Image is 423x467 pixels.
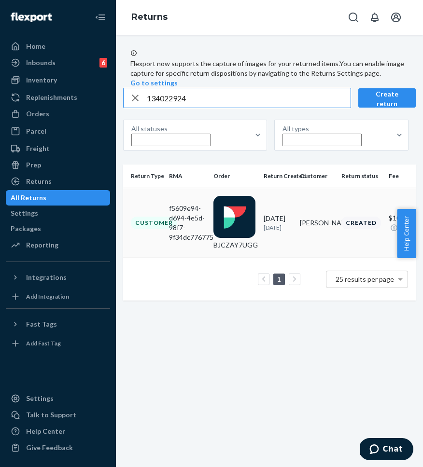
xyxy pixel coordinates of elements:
div: Customer [131,217,177,229]
span: Flexport now supports the capture of images for your returned items. [130,59,339,68]
div: Prep [26,160,41,170]
p: [DATE] [264,223,292,232]
a: Replenishments [6,90,110,105]
div: All statuses [131,124,168,134]
div: Add Fast Tag [26,339,61,347]
button: Fast Tags [6,316,110,332]
button: Help Center [397,209,416,258]
span: 25 results per page [336,275,394,283]
th: Return Created [260,165,296,188]
a: Inbounds6 [6,55,110,70]
a: Packages [6,221,110,236]
img: Flexport logo [11,13,52,22]
a: Page 1 is your current page [275,275,283,283]
button: Create return [358,88,416,108]
a: Prep [6,157,110,173]
button: Open notifications [365,8,384,27]
div: All types [282,124,309,134]
a: Freight [6,141,110,156]
button: Open Search Box [344,8,363,27]
div: Returns [26,177,52,186]
button: Go to settings [130,78,178,88]
div: Fast Tags [26,319,57,329]
td: $10.91 [385,188,416,258]
ol: breadcrumbs [124,3,175,31]
div: Settings [26,394,54,403]
div: Freight [26,144,50,153]
a: Inventory [6,72,110,88]
th: Customer [296,165,338,188]
div: Inventory [26,75,57,85]
div: Created [341,217,381,229]
div: Orders [26,109,49,119]
div: Reporting [26,240,58,250]
div: Settings [11,208,38,218]
a: All Returns [6,190,110,206]
button: Close Navigation [91,8,110,27]
div: [DATE] [264,214,292,232]
input: All statuses [131,134,211,146]
div: Inbounds [26,58,56,68]
div: Integrations [26,273,67,282]
input: Search returns by rma, id, tracking number [147,88,351,108]
a: Add Integration [6,289,110,304]
th: RMA [165,165,210,188]
div: Parcel [26,126,46,136]
a: Help Center [6,424,110,439]
th: Order [210,165,260,188]
a: Returns [131,12,168,22]
input: All types [282,134,362,146]
a: Parcel [6,124,110,139]
div: Replenishments [26,93,77,102]
div: f5609e94-d694-4e5d-98f7-9f34dc776775 [169,204,206,242]
button: Give Feedback [6,440,110,455]
div: Home [26,41,45,51]
a: Add Fast Tag [6,336,110,351]
th: Return Type [123,165,165,188]
a: Orders [6,106,110,122]
a: Reporting [6,237,110,253]
a: Settings [6,391,110,406]
a: Settings [6,206,110,221]
div: Packages [11,224,41,233]
th: Return status [338,165,385,188]
iframe: Opens a widget where you can chat to one of our agents [360,438,413,462]
div: BJCZAY7UGG [213,240,256,250]
a: Home [6,39,110,54]
div: Help Center [26,426,65,436]
button: Integrations [6,270,110,285]
div: [PERSON_NAME] [300,218,334,228]
div: 6 [99,58,107,68]
div: Give Feedback [26,443,73,453]
div: All Returns [11,193,46,203]
button: Talk to Support [6,407,110,423]
div: Add Integration [26,292,69,301]
div: Talk to Support [26,410,76,420]
button: Open account menu [386,8,406,27]
a: Returns [6,174,110,189]
th: Fee [385,165,416,188]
